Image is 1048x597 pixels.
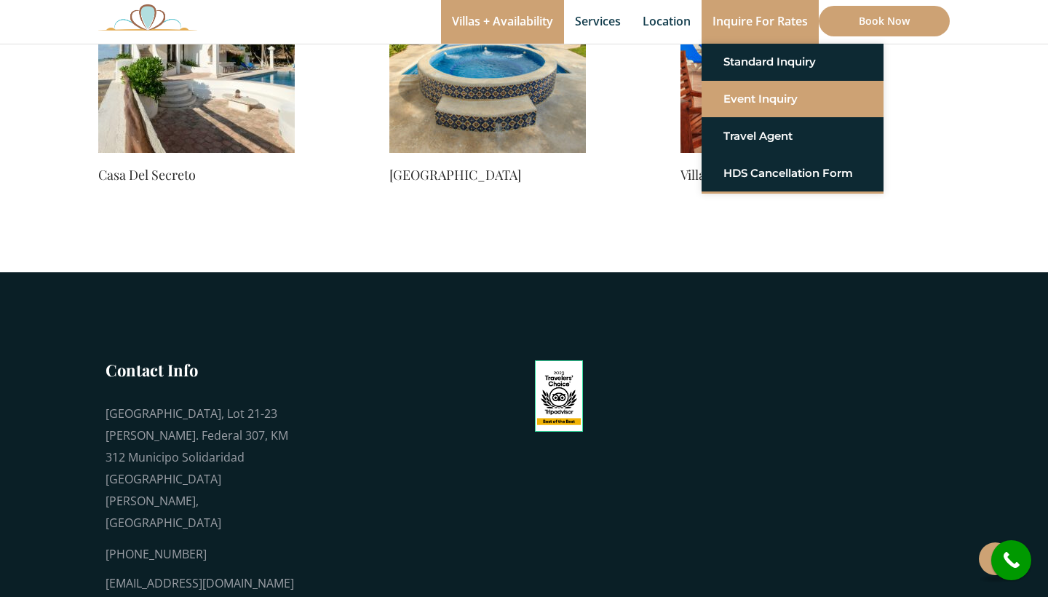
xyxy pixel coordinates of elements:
a: HDS Cancellation Form [723,160,862,186]
a: Book Now [819,6,950,36]
a: Event Inquiry [723,86,862,112]
img: Awesome Logo [98,4,197,31]
img: Tripadvisor [535,360,583,432]
div: [GEOGRAPHIC_DATA], Lot 21-23 [PERSON_NAME]. Federal 307, KM 312 Municipo Solidaridad [GEOGRAPHIC_... [106,403,295,534]
h3: Contact Info [106,359,295,381]
a: Casa Del Secreto [98,165,295,185]
a: Standard Inquiry [723,49,862,75]
a: [GEOGRAPHIC_DATA] [389,165,586,185]
a: call [991,540,1031,580]
div: [PHONE_NUMBER] [106,543,295,565]
a: Villa Umakiha [680,165,877,185]
div: [EMAIL_ADDRESS][DOMAIN_NAME] [106,572,295,594]
a: Travel Agent [723,123,862,149]
i: call [995,544,1028,577]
